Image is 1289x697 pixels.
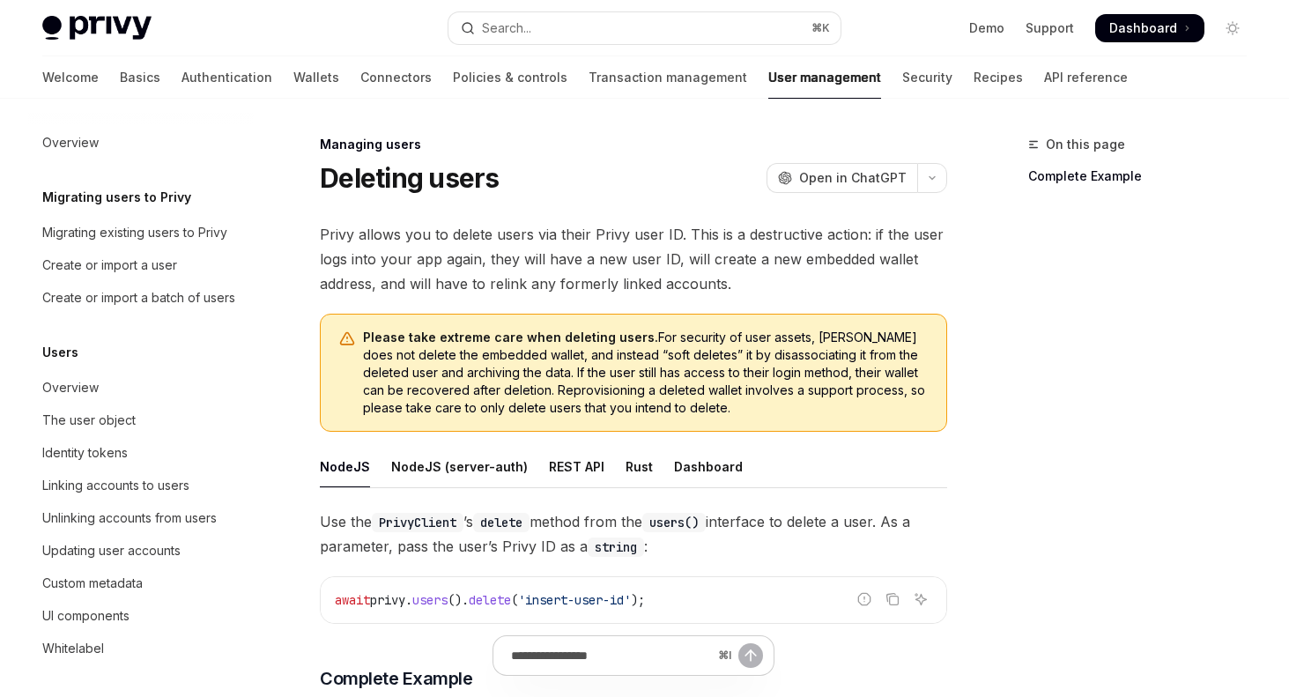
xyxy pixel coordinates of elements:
a: Dashboard [1095,14,1204,42]
div: REST API [549,446,604,487]
div: Search... [482,18,531,39]
strong: Please take extreme care when deleting users. [363,330,658,345]
a: Authentication [181,56,272,99]
span: (). [448,592,469,608]
a: Welcome [42,56,99,99]
div: Migrating existing users to Privy [42,222,227,243]
a: Whitelabel [28,633,254,664]
h5: Migrating users to Privy [42,187,191,208]
span: Dashboard [1109,19,1177,37]
span: Open in ChatGPT [799,169,907,187]
span: privy [370,592,405,608]
a: Complete Example [1028,162,1261,190]
a: Overview [28,127,254,159]
h5: Users [42,342,78,363]
a: Demo [969,19,1004,37]
button: Open in ChatGPT [767,163,917,193]
img: light logo [42,16,152,41]
button: Send message [738,643,763,668]
code: string [588,538,644,557]
a: Unlinking accounts from users [28,502,254,534]
div: Linking accounts to users [42,475,189,496]
div: Dashboard [674,446,743,487]
span: Use the ’s method from the interface to delete a user. As a parameter, pass the user’s Privy ID a... [320,509,947,559]
span: 'insert-user-id' [518,592,631,608]
a: Overview [28,372,254,404]
a: Connectors [360,56,432,99]
a: UI components [28,600,254,632]
a: Recipes [974,56,1023,99]
span: ( [511,592,518,608]
div: The user object [42,410,136,431]
span: . [405,592,412,608]
a: Policies & controls [453,56,567,99]
div: Create or import a user [42,255,177,276]
span: users [412,592,448,608]
a: Updating user accounts [28,535,254,567]
a: Create or import a user [28,249,254,281]
code: PrivyClient [372,513,463,532]
div: Overview [42,377,99,398]
a: Security [902,56,952,99]
span: Privy allows you to delete users via their Privy user ID. This is a destructive action: if the us... [320,222,947,296]
a: Create or import a batch of users [28,282,254,314]
a: Linking accounts to users [28,470,254,501]
code: delete [473,513,530,532]
button: Report incorrect code [853,588,876,611]
svg: Warning [338,330,356,348]
a: Custom metadata [28,567,254,599]
a: Basics [120,56,160,99]
span: await [335,592,370,608]
div: NodeJS [320,446,370,487]
div: NodeJS (server-auth) [391,446,528,487]
code: users() [642,513,706,532]
a: Support [1026,19,1074,37]
span: For security of user assets, [PERSON_NAME] does not delete the embedded wallet, and instead “soft... [363,329,929,417]
div: Custom metadata [42,573,143,594]
div: Unlinking accounts from users [42,508,217,529]
a: User management [768,56,881,99]
input: Ask a question... [511,636,711,675]
button: Copy the contents from the code block [881,588,904,611]
button: Open search [448,12,841,44]
span: delete [469,592,511,608]
div: Updating user accounts [42,540,181,561]
a: Wallets [293,56,339,99]
div: Managing users [320,136,947,153]
a: Transaction management [589,56,747,99]
a: The user object [28,404,254,436]
span: ); [631,592,645,608]
div: Rust [626,446,653,487]
a: Migrating existing users to Privy [28,217,254,248]
div: Create or import a batch of users [42,287,235,308]
a: Identity tokens [28,437,254,469]
div: Whitelabel [42,638,104,659]
a: API reference [1044,56,1128,99]
div: UI components [42,605,130,627]
div: Identity tokens [42,442,128,463]
div: Overview [42,132,99,153]
button: Ask AI [909,588,932,611]
span: ⌘ K [811,21,830,35]
h1: Deleting users [320,162,500,194]
span: On this page [1046,134,1125,155]
button: Toggle dark mode [1219,14,1247,42]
